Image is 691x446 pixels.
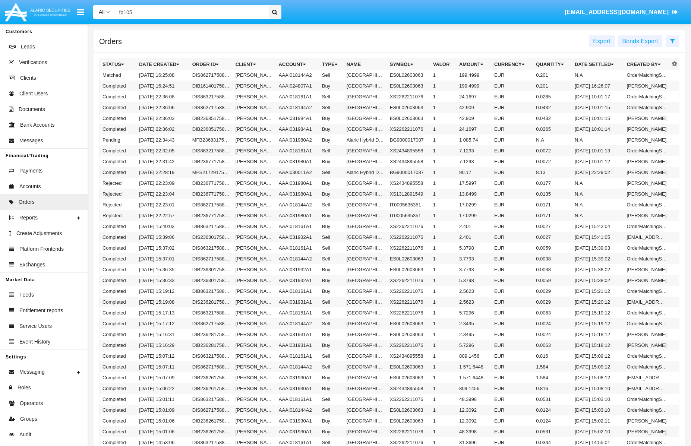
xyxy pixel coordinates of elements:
[533,102,572,113] td: 0.0432
[533,167,572,178] td: 8.13
[430,243,456,253] td: 1
[456,135,491,145] td: 1 085.74
[233,91,276,102] td: [PERSON_NAME]
[430,124,456,135] td: 1
[276,70,319,80] td: AAAI018144A2
[572,124,624,135] td: [DATE] 10:01:14
[456,113,491,124] td: 42.909
[572,135,624,145] td: N.A
[233,221,276,232] td: [PERSON_NAME]
[387,178,430,189] td: XS2434895558
[624,178,670,189] td: [PERSON_NAME]
[624,145,670,156] td: OrderMatchingService
[456,221,491,232] td: 2.401
[456,59,491,70] th: Amount
[100,80,136,91] td: Completed
[533,189,572,199] td: 0.0135
[456,253,491,264] td: 3.7793
[491,167,533,178] td: EUR
[19,368,45,376] span: Messaging
[572,113,624,124] td: [DATE] 10:01:15
[136,113,189,124] td: [DATE] 22:36:03
[233,124,276,135] td: [PERSON_NAME]
[233,113,276,124] td: [PERSON_NAME]
[276,178,319,189] td: AAAI031980A1
[533,210,572,221] td: 0.0171
[276,156,319,167] td: AAAI031980A1
[100,253,136,264] td: Completed
[430,178,456,189] td: 1
[100,102,136,113] td: Completed
[491,113,533,124] td: EUR
[456,102,491,113] td: 42.909
[533,199,572,210] td: 0.0171
[233,199,276,210] td: [PERSON_NAME]
[456,91,491,102] td: 24.1697
[100,113,136,124] td: Completed
[100,167,136,178] td: Completed
[572,156,624,167] td: [DATE] 10:01:12
[276,80,319,91] td: AAAI024807A1
[319,232,344,243] td: Sell
[319,59,344,70] th: Type
[136,124,189,135] td: [DATE] 22:36:02
[276,102,319,113] td: AAAI018144A2
[276,221,319,232] td: AAAI018161A1
[344,199,387,210] td: [GEOGRAPHIC_DATA] - [DATE]
[430,199,456,210] td: 1
[456,156,491,167] td: 7.1293
[533,59,572,70] th: Quantity
[276,135,319,145] td: AAAI031980A2
[344,59,387,70] th: Name
[456,124,491,135] td: 24.1697
[276,199,319,210] td: AAAI018144A2
[19,245,64,253] span: Platform Frontends
[19,137,43,145] span: Messages
[319,189,344,199] td: Buy
[624,243,670,253] td: OrderMatchingService
[18,384,31,392] span: Roles
[572,178,624,189] td: N.A
[430,156,456,167] td: 1
[136,70,189,80] td: [DATE] 16:25:08
[189,135,233,145] td: MFB236831758828883762
[233,189,276,199] td: [PERSON_NAME]
[430,70,456,80] td: 1
[456,199,491,210] td: 17.0299
[561,2,682,23] a: [EMAIL_ADDRESS][DOMAIN_NAME]
[276,145,319,156] td: AAAI018161A1
[624,167,670,178] td: [PERSON_NAME]
[319,210,344,221] td: Buy
[387,124,430,135] td: XS2262211076
[233,102,276,113] td: [PERSON_NAME]
[319,243,344,253] td: Sell
[19,261,45,269] span: Exchanges
[456,232,491,243] td: 2.401
[456,80,491,91] td: 199.4999
[100,189,136,199] td: Rejected
[624,199,670,210] td: OrderMatchingService
[344,243,387,253] td: [GEOGRAPHIC_DATA] - [DATE]
[189,102,233,113] td: DIS86271758828966531
[593,38,610,44] span: Export
[387,102,430,113] td: ES0L02603063
[533,135,572,145] td: N.A
[189,178,233,189] td: DIB236771758828189858
[19,105,45,113] span: Documents
[319,178,344,189] td: Buy
[319,102,344,113] td: Sell
[189,210,233,221] td: DIB236771758828177852
[624,80,670,91] td: [PERSON_NAME]
[276,113,319,124] td: AAAI031984A1
[387,253,430,264] td: ES0L02603063
[572,243,624,253] td: [DATE] 15:39:03
[319,80,344,91] td: Buy
[136,91,189,102] td: [DATE] 22:36:08
[233,59,276,70] th: Client
[456,145,491,156] td: 7.1293
[533,124,572,135] td: 0.0265
[387,135,430,145] td: BG9000017087
[533,91,572,102] td: 0.0265
[456,189,491,199] td: 13.8499
[572,102,624,113] td: [DATE] 10:01:15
